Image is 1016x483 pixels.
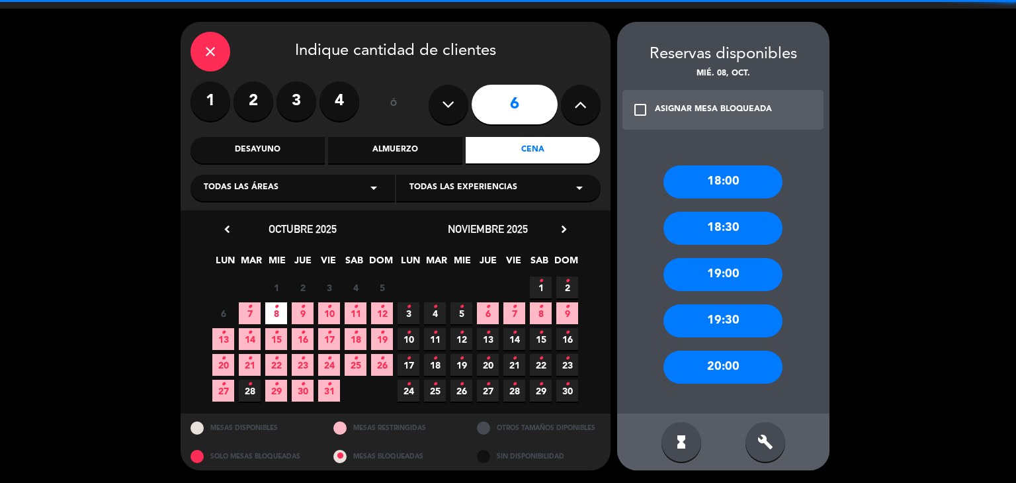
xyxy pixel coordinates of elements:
div: SOLO MESAS BLOQUEADAS [181,442,324,470]
span: 26 [371,354,393,376]
div: 20:00 [663,351,783,384]
div: 18:00 [663,165,783,198]
div: ASIGNAR MESA BLOQUEADA [655,103,772,116]
span: 25 [424,380,446,402]
div: SIN DISPONIBILIDAD [467,442,611,470]
span: 20 [477,354,499,376]
span: 10 [318,302,340,324]
span: SAB [529,253,550,275]
i: • [327,322,331,343]
span: LUN [400,253,421,275]
i: • [565,296,570,318]
span: 18 [345,328,366,350]
span: 3 [318,277,340,298]
i: • [353,296,358,318]
i: • [380,348,384,369]
span: 6 [477,302,499,324]
i: • [247,322,252,343]
span: 5 [450,302,472,324]
span: octubre 2025 [269,222,337,236]
span: DOM [554,253,576,275]
span: 25 [345,354,366,376]
div: ó [372,81,415,128]
i: • [353,348,358,369]
span: 30 [556,380,578,402]
span: 6 [212,302,234,324]
i: • [327,348,331,369]
i: • [406,348,411,369]
span: 1 [530,277,552,298]
span: 7 [239,302,261,324]
label: 2 [233,81,273,121]
span: 11 [345,302,366,324]
span: 3 [398,302,419,324]
span: 17 [398,354,419,376]
i: • [433,374,437,395]
i: • [538,374,543,395]
span: 9 [556,302,578,324]
i: • [221,348,226,369]
i: arrow_drop_down [571,180,587,196]
span: 16 [292,328,314,350]
i: • [512,348,517,369]
span: 27 [212,380,234,402]
div: Desayuno [190,137,325,163]
span: 4 [345,277,366,298]
i: • [274,296,278,318]
i: • [538,348,543,369]
div: 19:00 [663,258,783,291]
span: 28 [239,380,261,402]
span: 19 [450,354,472,376]
i: • [565,271,570,292]
i: • [380,322,384,343]
span: 13 [212,328,234,350]
i: • [353,322,358,343]
i: check_box_outline_blank [632,102,648,118]
i: • [512,374,517,395]
span: 10 [398,328,419,350]
span: MIE [451,253,473,275]
label: 1 [190,81,230,121]
i: • [300,296,305,318]
i: • [247,374,252,395]
i: chevron_left [220,222,234,236]
span: 12 [450,328,472,350]
i: • [538,322,543,343]
i: • [433,348,437,369]
span: 31 [318,380,340,402]
span: 16 [556,328,578,350]
i: • [433,296,437,318]
span: 24 [318,354,340,376]
i: • [406,374,411,395]
div: Indique cantidad de clientes [190,32,601,71]
span: 7 [503,302,525,324]
div: OTROS TAMAÑOS DIPONIBLES [467,414,611,442]
span: Todas las áreas [204,181,278,195]
i: • [512,322,517,343]
span: 22 [530,354,552,376]
span: 29 [530,380,552,402]
span: 27 [477,380,499,402]
div: Cena [466,137,600,163]
span: 11 [424,328,446,350]
i: • [221,374,226,395]
span: 14 [503,328,525,350]
span: 23 [292,354,314,376]
span: 13 [477,328,499,350]
div: mié. 08, oct. [617,67,829,81]
span: 19 [371,328,393,350]
i: • [433,322,437,343]
span: VIE [503,253,525,275]
i: • [459,348,464,369]
span: 22 [265,354,287,376]
span: 8 [530,302,552,324]
i: • [300,374,305,395]
div: 19:30 [663,304,783,337]
span: 30 [292,380,314,402]
span: noviembre 2025 [448,222,528,236]
i: • [247,296,252,318]
i: • [486,322,490,343]
i: • [459,296,464,318]
span: 18 [424,354,446,376]
div: Reservas disponibles [617,42,829,67]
